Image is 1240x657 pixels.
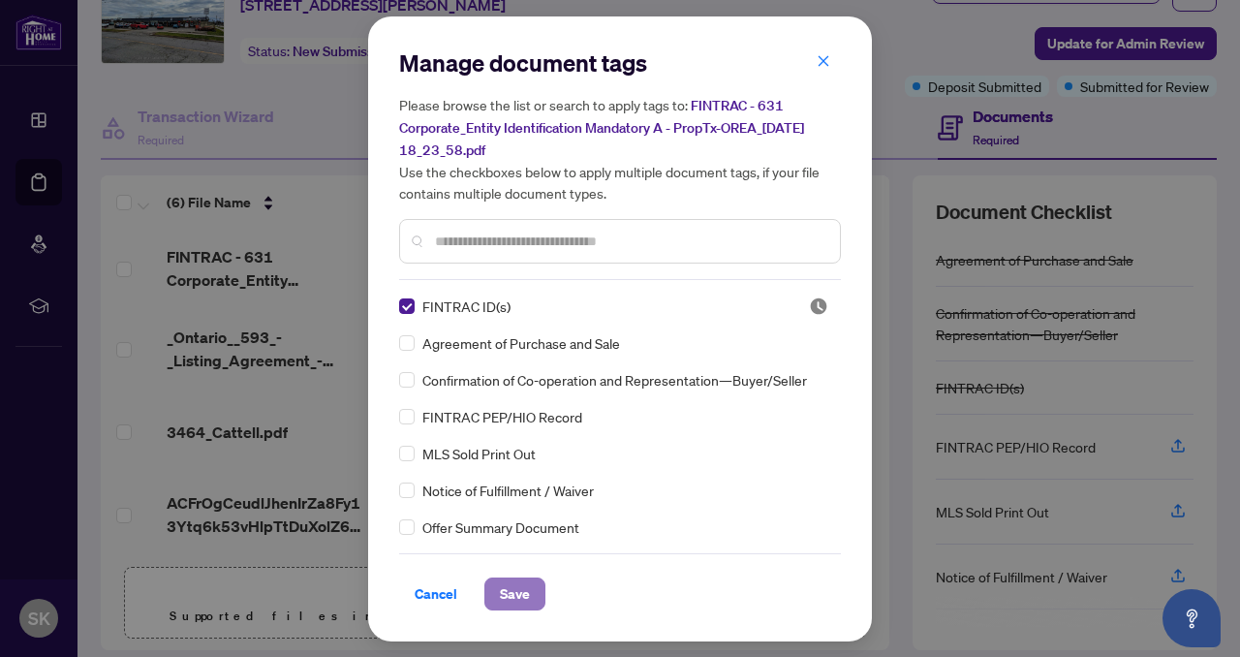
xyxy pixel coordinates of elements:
span: Pending Review [809,297,828,316]
span: Confirmation of Co-operation and Representation—Buyer/Seller [422,369,807,391]
h5: Please browse the list or search to apply tags to: Use the checkboxes below to apply multiple doc... [399,94,841,203]
span: Cancel [415,579,457,610]
button: Open asap [1162,589,1221,647]
span: FINTRAC ID(s) [422,296,511,317]
button: Save [484,578,545,610]
span: MLS Sold Print Out [422,443,536,464]
span: FINTRAC PEP/HIO Record [422,406,582,427]
span: Agreement of Purchase and Sale [422,332,620,354]
span: FINTRAC - 631 Corporate_Entity Identification Mandatory A - PropTx-OREA_[DATE] 18_23_58.pdf [399,97,804,159]
h2: Manage document tags [399,47,841,78]
button: Cancel [399,578,473,610]
span: Save [500,579,530,610]
img: status [809,297,828,316]
span: close [817,54,830,68]
span: Offer Summary Document [422,516,579,538]
span: Notice of Fulfillment / Waiver [422,480,594,501]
